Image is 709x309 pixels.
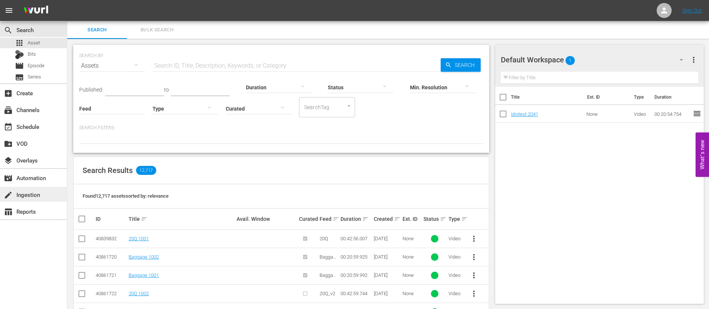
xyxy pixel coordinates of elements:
span: 1 [565,53,575,68]
div: Status [423,214,446,223]
span: Reports [4,207,13,216]
div: 40861721 [96,272,127,278]
span: Asset [28,39,40,47]
span: Bits [28,50,36,58]
th: Type [629,87,650,108]
div: [DATE] [374,254,401,260]
span: Ingestion [4,191,13,200]
span: more_vert [469,289,478,298]
td: 00:20:54.754 [651,105,693,123]
div: [DATE] [374,272,401,278]
div: None [403,272,421,278]
span: Episode [28,62,44,69]
span: Automation [4,174,13,183]
span: reorder [693,109,702,118]
button: Search [441,58,481,72]
button: more_vert [465,266,483,284]
div: Video [448,272,463,278]
span: sort [333,216,339,222]
div: Duration [340,214,372,223]
a: 20Q 1002 [129,291,149,296]
span: Overlays [4,156,13,165]
div: Curated [299,216,318,222]
div: Ext. ID [403,216,421,222]
a: Sign Out [682,7,702,13]
div: Bits [15,50,24,59]
div: Title [129,214,234,223]
div: 40839832 [96,236,127,241]
div: Type [448,214,463,223]
div: 00:20:59.992 [340,272,372,278]
a: Baggage 1002 [129,254,159,260]
span: Baggage_v2 [320,272,336,284]
span: Baggage_v2 [320,254,336,265]
p: Search Filters: [79,125,483,131]
button: Open [345,102,352,109]
span: VOD [4,139,13,148]
div: Avail. Window [237,216,297,222]
span: Search Results [83,166,133,175]
span: Published: [79,87,103,93]
span: Asset [15,38,24,47]
div: 00:20:59.925 [340,254,372,260]
span: Episode [15,61,24,70]
div: Created [374,214,401,223]
span: more_vert [469,253,478,262]
th: Title [511,87,583,108]
span: sort [362,216,369,222]
div: Feed [320,214,338,223]
div: [DATE] [374,291,401,296]
a: Baggage 1001 [129,272,159,278]
span: more_vert [469,234,478,243]
button: more_vert [465,230,483,248]
td: None [583,105,631,123]
span: more_vert [469,271,478,280]
div: [DATE] [374,236,401,241]
span: Channels [4,106,13,115]
div: Assets [79,55,145,76]
img: ans4CAIJ8jUAAAAAAAAAAAAAAAAAAAAAAAAgQb4GAAAAAAAAAAAAAAAAAAAAAAAAJMjXAAAAAAAAAAAAAAAAAAAAAAAAgAT5G... [18,2,54,19]
div: Video [448,236,463,241]
button: more_vert [465,248,483,266]
div: 00:42:56.007 [340,236,372,241]
div: Default Workspace [501,49,691,70]
div: 00:42:59.744 [340,291,372,296]
span: more_vert [689,55,698,64]
span: 20Q [320,236,328,241]
div: None [403,254,421,260]
div: 40861722 [96,291,127,296]
span: Bulk Search [132,26,182,34]
span: Create [4,89,13,98]
span: Found 12,717 assets sorted by: relevance [83,193,169,199]
div: ID [96,216,127,222]
button: Open Feedback Widget [696,132,709,177]
span: to [164,87,169,93]
span: Search [4,26,13,35]
div: 40861720 [96,254,127,260]
div: None [403,291,421,296]
span: Search [452,58,481,72]
span: Search [72,26,123,34]
span: sort [461,216,468,222]
span: sort [440,216,447,222]
span: 20Q_v2 [320,291,335,296]
span: menu [4,6,13,15]
span: sort [141,216,148,222]
button: more_vert [689,51,698,69]
span: 12,717 [136,166,156,175]
span: Schedule [4,123,13,132]
a: 20Q 1001 [129,236,149,241]
th: Duration [650,87,695,108]
span: sort [394,216,401,222]
td: Video [631,105,651,123]
button: more_vert [465,285,483,303]
span: Series [15,73,24,82]
div: None [403,236,421,241]
div: Video [448,291,463,296]
div: Video [448,254,463,260]
a: Idiotest 2041 [511,111,538,117]
th: Ext. ID [583,87,630,108]
span: Series [28,73,41,81]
